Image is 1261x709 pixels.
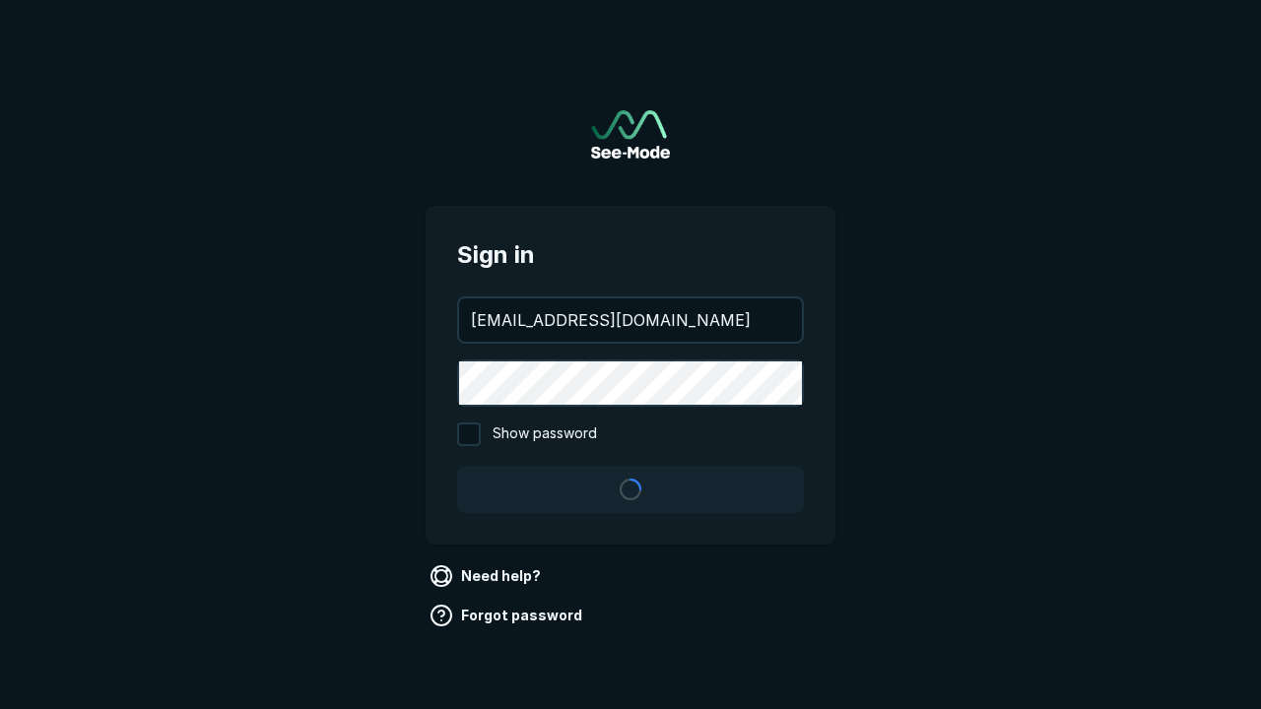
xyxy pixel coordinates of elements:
span: Sign in [457,237,804,273]
img: See-Mode Logo [591,110,670,159]
a: Need help? [426,560,549,592]
a: Forgot password [426,600,590,631]
input: your@email.com [459,298,802,342]
a: Go to sign in [591,110,670,159]
span: Show password [493,422,597,446]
